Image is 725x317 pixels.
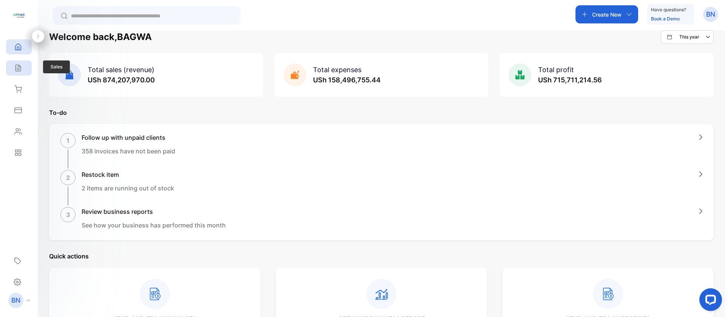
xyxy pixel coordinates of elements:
span: Sales [43,60,70,73]
span: Total profit [538,66,574,74]
p: To-do [49,108,714,117]
p: 1 [66,136,69,145]
span: USh 158,496,755.44 [313,76,381,84]
span: Total sales (revenue) [88,66,154,74]
span: USh 715,711,214.56 [538,76,602,84]
img: logo [13,10,25,21]
iframe: LiveChat chat widget [693,285,725,317]
h1: Review business reports [82,207,226,216]
p: 2 [66,173,70,182]
span: Total expenses [313,66,361,74]
p: Quick actions [49,252,714,261]
h1: Follow up with unpaid clients [82,133,175,142]
span: USh 874,207,970.00 [88,76,155,84]
button: BN [703,5,718,23]
a: Book a Demo [651,16,680,22]
p: 358 invoices have not been paid [82,147,175,156]
p: Create New [592,11,622,19]
h1: Welcome back, BAGWA [49,30,152,44]
p: See how your business has performed this month [82,221,226,230]
button: Create New [575,5,638,23]
p: Have questions? [651,6,686,14]
p: BN [706,9,715,19]
p: This year [679,34,699,40]
p: 2 items are running out of stock [82,184,174,193]
p: BN [11,295,20,305]
button: This year [661,30,714,44]
p: 3 [66,210,70,219]
h1: Restock item [82,170,174,179]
